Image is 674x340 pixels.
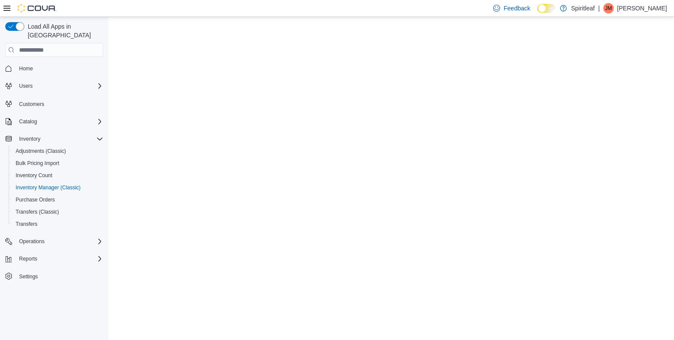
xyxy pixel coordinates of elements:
span: Adjustments (Classic) [16,148,66,155]
span: Feedback [504,4,530,13]
button: Inventory Count [9,169,107,182]
button: Settings [2,270,107,283]
span: Inventory Count [12,170,103,181]
button: Inventory [16,134,44,144]
span: Purchase Orders [16,196,55,203]
input: Dark Mode [537,4,556,13]
span: Transfers [16,221,37,228]
button: Customers [2,97,107,110]
span: Catalog [19,118,37,125]
span: Inventory Manager (Classic) [12,182,103,193]
span: Transfers (Classic) [16,208,59,215]
span: Transfers [12,219,103,229]
a: Inventory Count [12,170,56,181]
span: Inventory [19,135,40,142]
span: Transfers (Classic) [12,207,103,217]
button: Catalog [2,116,107,128]
button: Reports [16,254,41,264]
span: Reports [16,254,103,264]
span: Operations [19,238,45,245]
span: Inventory [16,134,103,144]
span: Bulk Pricing Import [12,158,103,168]
span: Reports [19,255,37,262]
a: Transfers [12,219,41,229]
a: Home [16,63,36,74]
span: Settings [16,271,103,282]
button: Purchase Orders [9,194,107,206]
nav: Complex example [5,59,103,305]
span: Home [19,65,33,72]
button: Inventory [2,133,107,145]
span: Users [19,83,33,89]
span: Customers [16,98,103,109]
button: Home [2,62,107,75]
a: Settings [16,271,41,282]
button: Operations [2,235,107,248]
span: Bulk Pricing Import [16,160,59,167]
span: Users [16,81,103,91]
button: Users [2,80,107,92]
a: Inventory Manager (Classic) [12,182,84,193]
button: Bulk Pricing Import [9,157,107,169]
span: Settings [19,273,38,280]
span: Purchase Orders [12,195,103,205]
span: Operations [16,236,103,247]
img: Cova [17,4,56,13]
div: Jessica M [603,3,614,13]
span: Catalog [16,116,103,127]
a: Bulk Pricing Import [12,158,63,168]
button: Operations [16,236,48,247]
a: Customers [16,99,48,109]
a: Transfers (Classic) [12,207,62,217]
p: Spiritleaf [571,3,595,13]
button: Adjustments (Classic) [9,145,107,157]
span: JM [605,3,612,13]
button: Transfers (Classic) [9,206,107,218]
button: Users [16,81,36,91]
span: Load All Apps in [GEOGRAPHIC_DATA] [24,22,103,40]
button: Transfers [9,218,107,230]
button: Catalog [16,116,40,127]
span: Inventory Count [16,172,52,179]
p: [PERSON_NAME] [617,3,667,13]
button: Reports [2,253,107,265]
a: Purchase Orders [12,195,59,205]
span: Home [16,63,103,74]
p: | [598,3,600,13]
span: Adjustments (Classic) [12,146,103,156]
button: Inventory Manager (Classic) [9,182,107,194]
span: Customers [19,101,44,108]
span: Inventory Manager (Classic) [16,184,81,191]
a: Adjustments (Classic) [12,146,69,156]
